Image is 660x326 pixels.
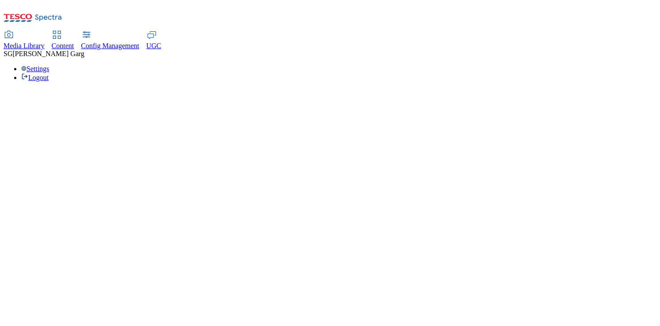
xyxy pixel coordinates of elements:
a: UGC [146,31,161,50]
span: Media Library [4,42,45,49]
a: Content [52,31,74,50]
a: Logout [21,74,49,81]
a: Config Management [81,31,139,50]
span: Content [52,42,74,49]
span: SG [4,50,12,57]
a: Settings [21,65,49,72]
a: Media Library [4,31,45,50]
span: Config Management [81,42,139,49]
span: UGC [146,42,161,49]
span: [PERSON_NAME] Garg [12,50,84,57]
